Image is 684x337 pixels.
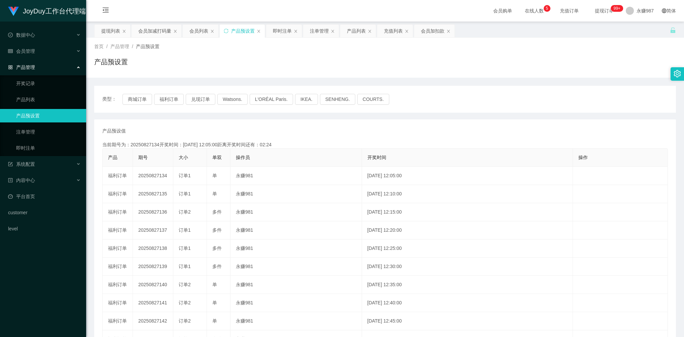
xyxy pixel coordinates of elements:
[179,155,188,160] span: 大小
[230,276,362,294] td: 永赚981
[179,282,191,287] span: 订单2
[8,49,13,53] i: 图标: table
[230,312,362,330] td: 永赚981
[310,25,329,37] div: 注单管理
[521,8,547,13] span: 在线人数
[8,190,81,203] a: 图标: dashboard平台首页
[295,94,318,105] button: IKEA.
[138,25,171,37] div: 会员加减打码量
[674,70,681,77] i: 图标: setting
[210,29,214,33] i: 图标: close
[578,155,588,160] span: 操作
[103,221,133,239] td: 福利订单
[611,5,623,12] sup: 210
[179,246,191,251] span: 订单1
[8,32,35,38] span: 数据中心
[133,294,173,312] td: 20250827141
[591,8,617,13] span: 提现订单
[8,33,13,37] i: 图标: check-circle-o
[230,185,362,203] td: 永赚981
[16,109,81,122] a: 产品预设置
[103,276,133,294] td: 福利订单
[362,221,573,239] td: [DATE] 12:20:00
[212,318,217,324] span: 单
[8,178,35,183] span: 内容中心
[421,25,444,37] div: 会员加扣款
[108,155,117,160] span: 产品
[405,29,409,33] i: 图标: close
[179,300,191,305] span: 订单2
[154,94,184,105] button: 福利订单
[16,141,81,155] a: 即时注单
[362,185,573,203] td: [DATE] 12:10:00
[103,258,133,276] td: 福利订单
[189,25,208,37] div: 会员列表
[8,161,35,167] span: 系统配置
[230,294,362,312] td: 永赚981
[133,185,173,203] td: 20250827135
[362,258,573,276] td: [DATE] 12:30:00
[8,222,81,235] a: level
[230,239,362,258] td: 永赚981
[212,155,222,160] span: 单双
[133,258,173,276] td: 20250827139
[179,264,191,269] span: 订单1
[230,167,362,185] td: 永赚981
[230,203,362,221] td: 永赚981
[368,29,372,33] i: 图标: close
[132,44,133,49] span: /
[101,25,120,37] div: 提现列表
[133,203,173,221] td: 20250827136
[8,7,19,16] img: logo.9652507e.png
[362,203,573,221] td: [DATE] 12:15:00
[133,221,173,239] td: 20250827137
[212,227,222,233] span: 多件
[16,93,81,106] a: 产品列表
[8,178,13,183] i: 图标: profile
[212,246,222,251] span: 多件
[16,77,81,90] a: 开奖记录
[357,94,389,105] button: COURTS.
[179,209,191,215] span: 订单2
[320,94,355,105] button: SENHENG.
[212,300,217,305] span: 单
[367,155,386,160] span: 开奖时间
[212,173,217,178] span: 单
[110,44,129,49] span: 产品管理
[212,282,217,287] span: 单
[670,27,676,33] i: 图标: unlock
[103,167,133,185] td: 福利订单
[662,8,667,13] i: 图标: global
[133,239,173,258] td: 20250827138
[133,276,173,294] td: 20250827140
[384,25,403,37] div: 充值列表
[94,0,117,22] i: 图标: menu-fold
[136,44,159,49] span: 产品预设置
[106,44,108,49] span: /
[546,5,548,12] p: 5
[230,258,362,276] td: 永赚981
[122,29,126,33] i: 图标: close
[231,25,255,37] div: 产品预设置
[103,203,133,221] td: 福利订单
[8,65,13,70] i: 图标: appstore-o
[230,221,362,239] td: 永赚981
[212,191,217,196] span: 单
[179,318,191,324] span: 订单2
[186,94,215,105] button: 兑现订单
[94,57,128,67] h1: 产品预设置
[544,5,550,12] sup: 5
[179,173,191,178] span: 订单1
[446,29,451,33] i: 图标: close
[236,155,250,160] span: 操作员
[212,209,222,215] span: 多件
[224,29,228,33] i: 图标: sync
[103,294,133,312] td: 福利订单
[103,185,133,203] td: 福利订单
[362,312,573,330] td: [DATE] 12:45:00
[212,264,222,269] span: 多件
[122,94,152,105] button: 商城订单
[179,227,191,233] span: 订单1
[133,167,173,185] td: 20250827134
[103,239,133,258] td: 福利订单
